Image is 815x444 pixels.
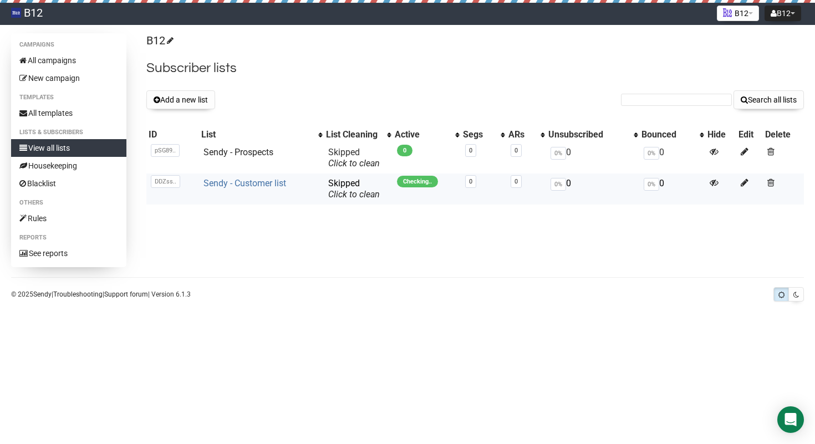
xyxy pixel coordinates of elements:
[11,231,126,244] li: Reports
[515,147,518,154] a: 0
[397,176,438,187] span: Checking..
[11,126,126,139] li: Lists & subscribers
[546,127,639,142] th: Unsubscribed: No sort applied, activate to apply an ascending sort
[151,144,180,157] span: pSG89..
[393,127,461,142] th: Active: No sort applied, activate to apply an ascending sort
[707,129,734,140] div: Hide
[717,6,759,21] button: B12
[765,129,802,140] div: Delete
[11,38,126,52] li: Campaigns
[639,173,705,205] td: 0
[551,147,566,160] span: 0%
[11,8,21,18] img: 83d8429b531d662e2d1277719739fdde
[639,142,705,173] td: 0
[515,178,518,185] a: 0
[199,127,324,142] th: List: No sort applied, activate to apply an ascending sort
[508,129,535,140] div: ARs
[328,147,380,169] span: Skipped
[506,127,546,142] th: ARs: No sort applied, activate to apply an ascending sort
[639,127,705,142] th: Bounced: No sort applied, activate to apply an ascending sort
[551,178,566,191] span: 0%
[326,129,381,140] div: List Cleaning
[104,290,148,298] a: Support forum
[328,189,380,200] a: Click to clean
[11,52,126,69] a: All campaigns
[11,69,126,87] a: New campaign
[146,90,215,109] button: Add a new list
[33,290,52,298] a: Sendy
[11,244,126,262] a: See reports
[546,173,639,205] td: 0
[53,290,103,298] a: Troubleshooting
[11,91,126,104] li: Templates
[11,157,126,175] a: Housekeeping
[203,147,273,157] a: Sendy - Prospects
[11,210,126,227] a: Rules
[469,178,472,185] a: 0
[644,147,659,160] span: 0%
[461,127,506,142] th: Segs: No sort applied, activate to apply an ascending sort
[738,129,761,140] div: Edit
[546,142,639,173] td: 0
[397,145,412,156] span: 0
[203,178,286,188] a: Sendy - Customer list
[201,129,313,140] div: List
[777,406,804,433] div: Open Intercom Messenger
[736,127,763,142] th: Edit: No sort applied, sorting is disabled
[644,178,659,191] span: 0%
[146,34,172,47] a: B12
[763,127,804,142] th: Delete: No sort applied, sorting is disabled
[395,129,450,140] div: Active
[723,8,732,17] img: 1.png
[705,127,736,142] th: Hide: No sort applied, sorting is disabled
[765,6,801,21] button: B12
[328,178,380,200] span: Skipped
[469,147,472,154] a: 0
[146,58,804,78] h2: Subscriber lists
[149,129,196,140] div: ID
[11,175,126,192] a: Blacklist
[146,127,198,142] th: ID: No sort applied, sorting is disabled
[11,139,126,157] a: View all lists
[324,127,393,142] th: List Cleaning: No sort applied, activate to apply an ascending sort
[328,158,380,169] a: Click to clean
[641,129,694,140] div: Bounced
[463,129,495,140] div: Segs
[151,175,180,188] span: DDZss..
[11,288,191,300] p: © 2025 | | | Version 6.1.3
[11,104,126,122] a: All templates
[733,90,804,109] button: Search all lists
[11,196,126,210] li: Others
[548,129,628,140] div: Unsubscribed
